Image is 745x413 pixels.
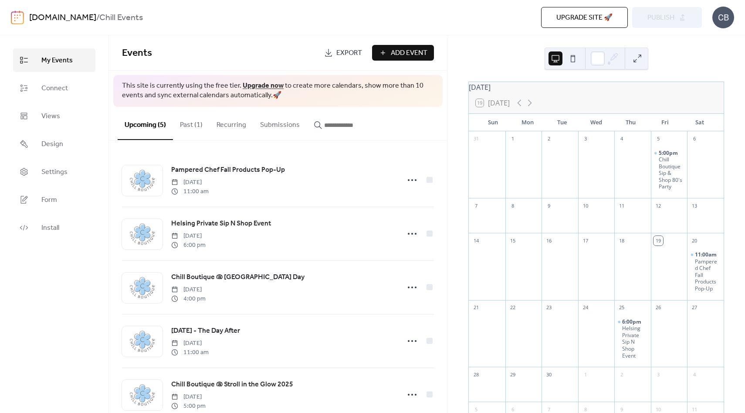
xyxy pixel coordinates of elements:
[41,139,63,150] span: Design
[171,325,240,337] a: [DATE] - The Day After
[622,318,643,325] span: 6:00pm
[508,236,518,246] div: 15
[508,134,518,144] div: 1
[171,393,206,402] span: [DATE]
[581,303,590,313] div: 24
[471,303,481,313] div: 21
[654,370,663,379] div: 3
[613,114,648,131] div: Thu
[171,272,305,283] span: Chill Boutique @ [GEOGRAPHIC_DATA] Day
[171,165,285,175] span: Pampered Chef Fall Products Pop-Up
[171,402,206,411] span: 5:00 pm
[476,114,510,131] div: Sun
[171,339,209,348] span: [DATE]
[617,236,626,246] div: 18
[581,236,590,246] div: 17
[648,114,682,131] div: Fri
[544,370,554,379] div: 30
[508,370,518,379] div: 29
[171,294,206,304] span: 4:00 pm
[99,10,143,26] b: Chill Events
[13,132,95,156] a: Design
[544,134,554,144] div: 2
[690,201,699,211] div: 13
[13,216,95,239] a: Install
[336,48,362,58] span: Export
[654,134,663,144] div: 5
[654,303,663,313] div: 26
[469,82,724,92] div: [DATE]
[654,201,663,211] div: 12
[695,251,718,258] span: 11:00am
[171,241,206,250] span: 6:00 pm
[617,201,626,211] div: 11
[510,114,545,131] div: Mon
[614,318,651,359] div: Helsing Private Sip N Shop Event
[171,218,271,229] a: Helsing Private Sip N Shop Event
[171,232,206,241] span: [DATE]
[171,348,209,357] span: 11:00 am
[171,285,206,294] span: [DATE]
[29,10,96,26] a: [DOMAIN_NAME]
[617,370,626,379] div: 2
[41,167,68,177] span: Settings
[508,303,518,313] div: 22
[471,236,481,246] div: 14
[41,195,57,205] span: Form
[13,104,95,128] a: Views
[654,236,663,246] div: 19
[171,187,209,196] span: 11:00 am
[579,114,613,131] div: Wed
[96,10,99,26] b: /
[171,379,293,390] a: Chill Boutique @ Stroll in the Glow 2025
[391,48,427,58] span: Add Event
[471,201,481,211] div: 7
[171,164,285,176] a: Pampered Chef Fall Products Pop-Up
[471,134,481,144] div: 31
[690,303,699,313] div: 27
[318,45,369,61] a: Export
[13,188,95,212] a: Form
[544,236,554,246] div: 16
[372,45,434,61] button: Add Event
[471,370,481,379] div: 28
[544,303,554,313] div: 23
[544,201,554,211] div: 9
[556,13,613,23] span: Upgrade site 🚀
[690,236,699,246] div: 20
[13,48,95,72] a: My Events
[41,83,68,94] span: Connect
[122,44,152,63] span: Events
[622,325,647,359] div: Helsing Private Sip N Shop Event
[712,7,734,28] div: CB
[581,201,590,211] div: 10
[687,251,724,292] div: Pampered Chef Fall Products Pop-Up
[682,114,717,131] div: Sat
[581,370,590,379] div: 1
[695,258,720,292] div: Pampered Chef Fall Products Pop-Up
[508,201,518,211] div: 8
[11,10,24,24] img: logo
[651,150,687,191] div: Chill Boutique Sip & Shop 80's Party
[173,107,210,139] button: Past (1)
[243,79,284,92] a: Upgrade now
[41,55,73,66] span: My Events
[541,7,628,28] button: Upgrade site 🚀
[122,81,434,101] span: This site is currently using the free tier. to create more calendars, show more than 10 events an...
[253,107,307,139] button: Submissions
[13,76,95,100] a: Connect
[617,303,626,313] div: 25
[41,111,60,122] span: Views
[617,134,626,144] div: 4
[171,178,209,187] span: [DATE]
[659,156,684,190] div: Chill Boutique Sip & Shop 80's Party
[210,107,253,139] button: Recurring
[118,107,173,140] button: Upcoming (5)
[581,134,590,144] div: 3
[690,134,699,144] div: 6
[690,370,699,379] div: 4
[171,272,305,283] a: Chill Boutique @ [GEOGRAPHIC_DATA] Day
